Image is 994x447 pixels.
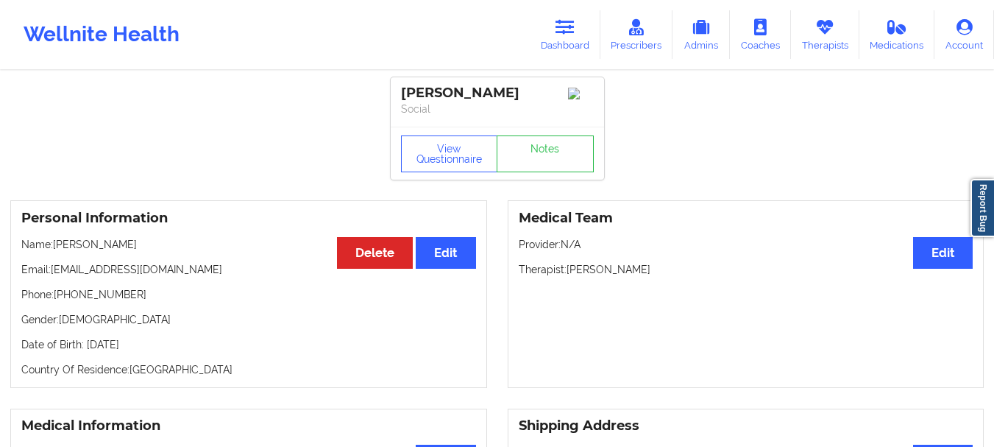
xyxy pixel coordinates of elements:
[416,237,475,269] button: Edit
[519,418,973,434] h3: Shipping Address
[401,102,594,116] p: Social
[519,237,973,252] p: Provider: N/A
[530,10,600,59] a: Dashboard
[519,210,973,227] h3: Medical Team
[337,237,413,269] button: Delete
[519,262,973,277] p: Therapist: [PERSON_NAME]
[21,287,476,302] p: Phone: [PHONE_NUMBER]
[401,85,594,102] div: [PERSON_NAME]
[913,237,973,269] button: Edit
[21,262,476,277] p: Email: [EMAIL_ADDRESS][DOMAIN_NAME]
[934,10,994,59] a: Account
[859,10,935,59] a: Medications
[791,10,859,59] a: Therapists
[497,135,594,172] a: Notes
[21,337,476,352] p: Date of Birth: [DATE]
[21,237,476,252] p: Name: [PERSON_NAME]
[401,135,498,172] button: View Questionnaire
[21,312,476,327] p: Gender: [DEMOGRAPHIC_DATA]
[672,10,730,59] a: Admins
[730,10,791,59] a: Coaches
[970,179,994,237] a: Report Bug
[21,210,476,227] h3: Personal Information
[568,88,594,99] img: Image%2Fplaceholer-image.png
[21,362,476,377] p: Country Of Residence: [GEOGRAPHIC_DATA]
[21,418,476,434] h3: Medical Information
[600,10,673,59] a: Prescribers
